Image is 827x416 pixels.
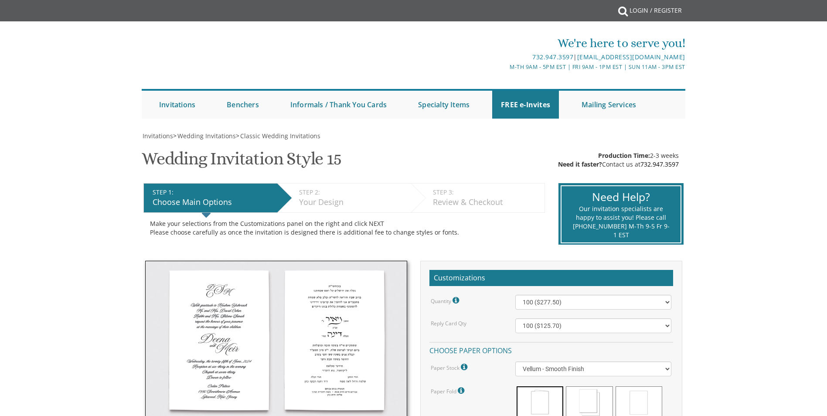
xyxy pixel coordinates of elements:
div: STEP 2: [299,188,407,197]
span: Need it faster? [558,160,602,168]
div: Our invitation specialists are happy to assist you! Please call [PHONE_NUMBER] M-Th 9-5 Fr 9-1 EST [572,205,670,239]
div: Need Help? [572,189,670,205]
div: STEP 1: [153,188,273,197]
a: Benchers [218,91,268,119]
div: Make your selections from the Customizations panel on the right and click NEXT Please choose care... [150,219,538,237]
span: Classic Wedding Invitations [240,132,320,140]
a: Specialty Items [409,91,478,119]
div: 2-3 weeks Contact us at [558,151,679,169]
a: Informals / Thank You Cards [282,91,395,119]
label: Reply Card Qty [431,320,466,327]
div: Your Design [299,197,407,208]
div: | [323,52,685,62]
h4: Choose paper options [429,342,673,357]
a: Classic Wedding Invitations [239,132,320,140]
label: Paper Stock [431,361,470,373]
a: FREE e-Invites [492,91,559,119]
div: M-Th 9am - 5pm EST | Fri 9am - 1pm EST | Sun 11am - 3pm EST [323,62,685,72]
h1: Wedding Invitation Style 15 [142,149,341,175]
span: Invitations [143,132,173,140]
label: Paper Fold [431,385,466,396]
h2: Customizations [429,270,673,286]
span: > [173,132,236,140]
label: Quantity [431,295,461,306]
div: Choose Main Options [153,197,273,208]
div: Review & Checkout [433,197,540,208]
a: Wedding Invitations [177,132,236,140]
a: 732.947.3597 [532,53,573,61]
span: Production Time: [598,151,650,160]
a: 732.947.3597 [640,160,679,168]
span: > [236,132,320,140]
div: We're here to serve you! [323,34,685,52]
a: Invitations [150,91,204,119]
a: [EMAIL_ADDRESS][DOMAIN_NAME] [577,53,685,61]
a: Invitations [142,132,173,140]
div: STEP 3: [433,188,540,197]
a: Mailing Services [573,91,645,119]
